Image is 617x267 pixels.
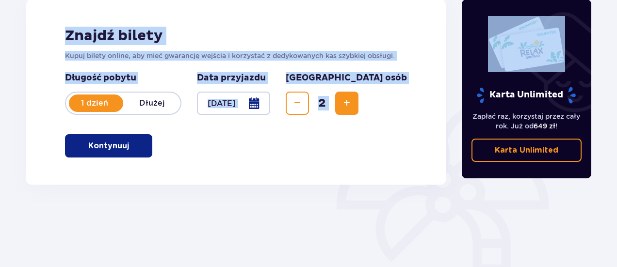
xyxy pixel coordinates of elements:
[534,122,555,130] span: 649 zł
[471,139,582,162] a: Karta Unlimited
[311,96,333,110] span: 2
[65,27,407,45] h2: Znajdź bilety
[495,145,558,156] p: Karta Unlimited
[66,98,123,109] p: 1 dzień
[65,72,181,84] p: Długość pobytu
[65,134,152,157] button: Kontynuuj
[476,87,577,104] p: Karta Unlimited
[335,92,358,115] button: Increase
[123,98,180,109] p: Dłużej
[471,111,582,131] p: Zapłać raz, korzystaj przez cały rok. Już od !
[286,72,407,84] p: [GEOGRAPHIC_DATA] osób
[88,141,129,151] p: Kontynuuj
[65,51,407,61] p: Kupuj bilety online, aby mieć gwarancję wejścia i korzystać z dedykowanych kas szybkiej obsługi.
[197,72,266,84] p: Data przyjazdu
[286,92,309,115] button: Decrease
